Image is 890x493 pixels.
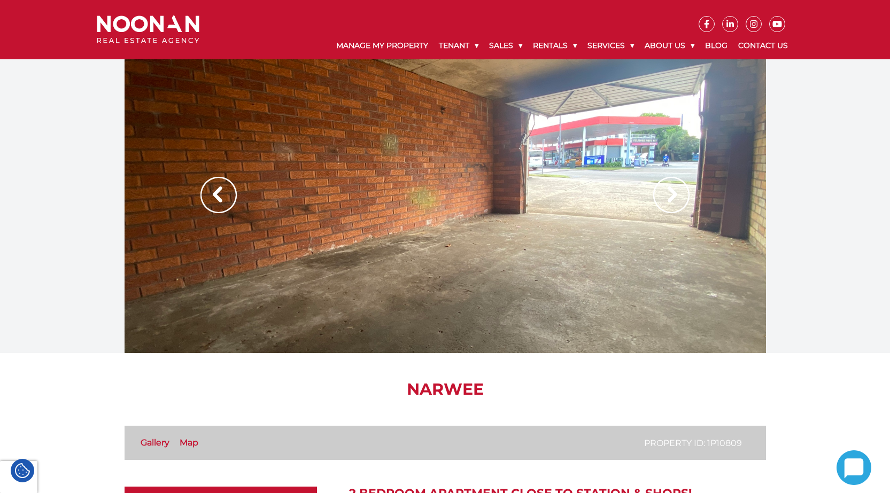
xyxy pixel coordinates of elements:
a: Services [582,32,639,59]
a: Contact Us [733,32,793,59]
a: Blog [700,32,733,59]
a: Manage My Property [331,32,434,59]
img: Arrow slider [200,177,237,213]
a: Sales [484,32,528,59]
a: About Us [639,32,700,59]
div: Cookie Settings [11,459,34,482]
p: Property ID: 1P10809 [644,436,742,450]
img: Arrow slider [653,177,690,213]
a: Gallery [141,437,169,448]
img: Noonan Real Estate Agency [97,15,199,44]
a: Rentals [528,32,582,59]
a: Map [180,437,198,448]
h1: Narwee [125,380,766,399]
a: Tenant [434,32,484,59]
